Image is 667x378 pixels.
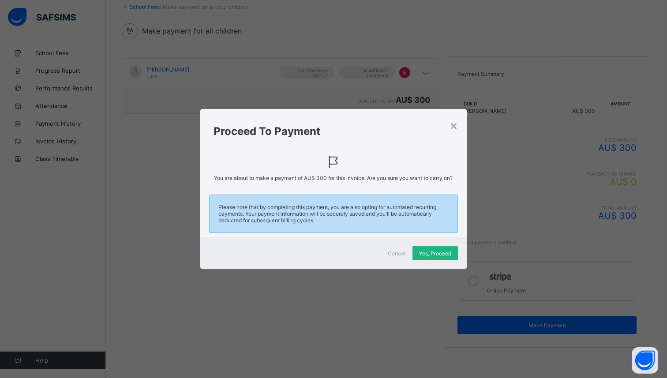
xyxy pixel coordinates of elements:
span: Cancel [388,250,405,257]
span: Please note that by completing this payment, you are also opting for automated recurring payments... [218,204,449,224]
span: Yes, Proceed [419,250,451,257]
span: AU$ 300 [304,175,327,181]
div: × [450,118,458,133]
span: You are about to make a payment of for this invoice. Are you sure you want to carry on? [214,175,454,181]
button: Open asap [632,347,658,374]
h1: Proceed To Payment [214,125,454,138]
